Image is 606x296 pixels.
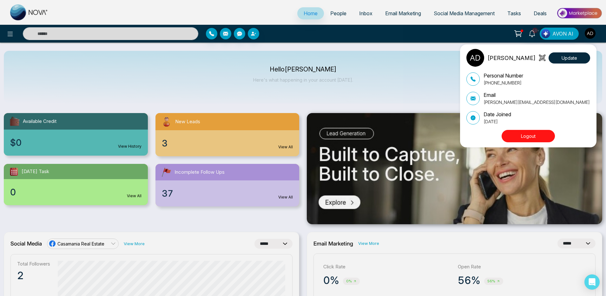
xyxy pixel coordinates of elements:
p: [PERSON_NAME][EMAIL_ADDRESS][DOMAIN_NAME] [484,99,590,105]
p: [PERSON_NAME] [487,54,536,62]
button: Update [549,52,590,64]
div: Open Intercom Messenger [584,274,600,290]
p: Personal Number [484,72,523,79]
button: Logout [502,130,555,142]
p: Date Joined [484,111,511,118]
p: [PHONE_NUMBER] [484,79,523,86]
p: [DATE] [484,118,511,125]
p: Email [484,91,590,99]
